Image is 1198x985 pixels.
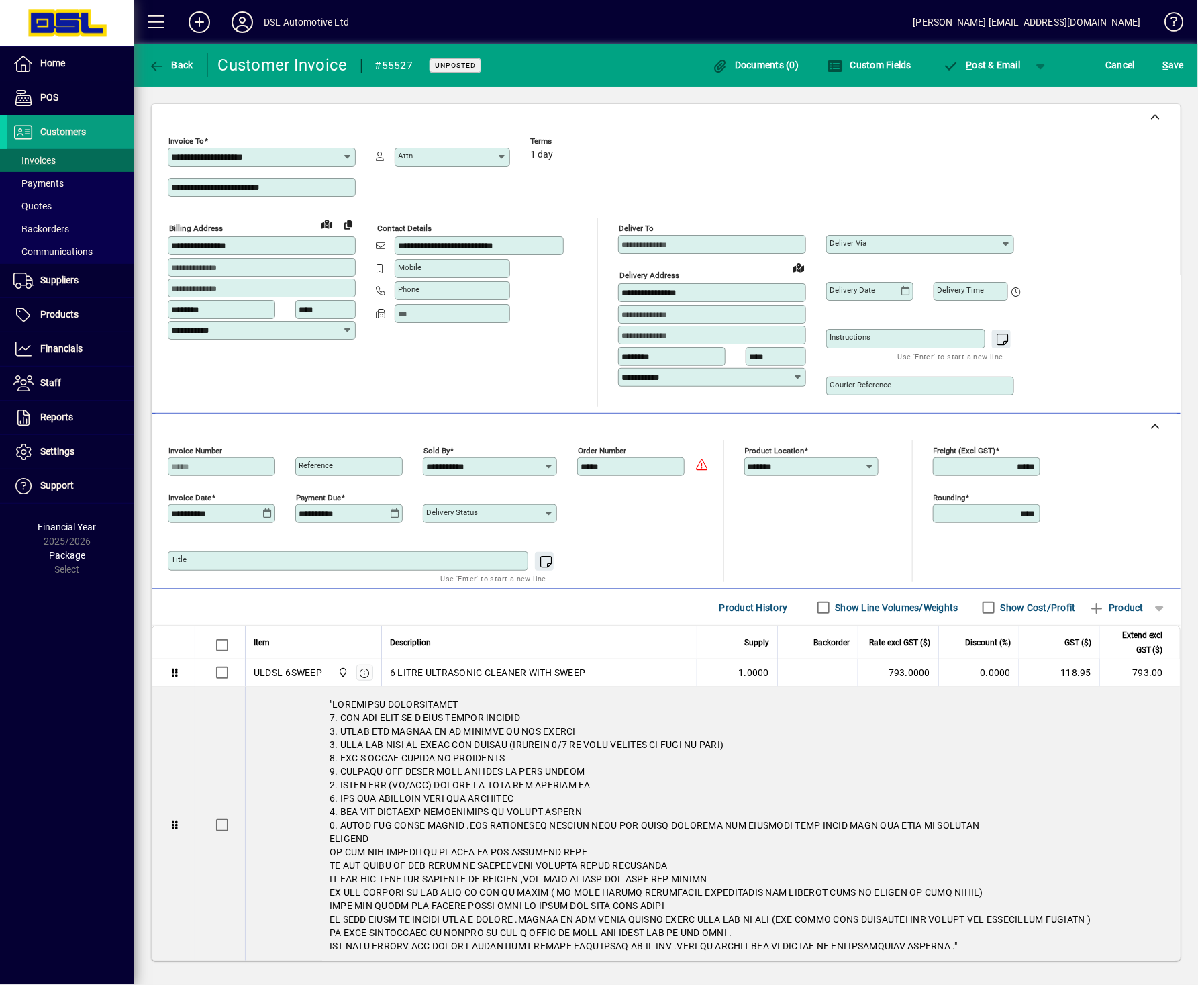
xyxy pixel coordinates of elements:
label: Show Line Volumes/Weights [833,601,958,614]
div: [PERSON_NAME] [EMAIL_ADDRESS][DOMAIN_NAME] [913,11,1141,33]
span: Customers [40,126,86,137]
span: Unposted [435,61,476,70]
button: Back [145,53,197,77]
a: Backorders [7,218,134,240]
mat-label: Sold by [423,446,450,455]
span: Product [1089,597,1144,618]
span: Description [390,635,431,650]
span: Item [254,635,270,650]
app-page-header-button: Back [134,53,208,77]
a: Reports [7,401,134,434]
span: Supply [744,635,769,650]
span: Invoices [13,155,56,166]
mat-label: Rounding [934,493,966,502]
mat-hint: Use 'Enter' to start a new line [898,348,1003,364]
div: Customer Invoice [218,54,348,76]
div: ULDSL-6SWEEP [254,666,322,679]
span: 6 LITRE ULTRASONIC CLEANER WITH SWEEP [390,666,585,679]
td: 0.0000 [938,659,1019,687]
span: GST ($) [1064,635,1091,650]
mat-label: Attn [398,151,413,160]
mat-label: Delivery date [830,285,875,295]
span: 1 day [530,150,553,160]
span: ave [1163,54,1184,76]
a: POS [7,81,134,115]
a: Settings [7,435,134,469]
a: Payments [7,172,134,195]
a: Staff [7,367,134,400]
a: Suppliers [7,264,134,297]
span: Cancel [1106,54,1136,76]
mat-label: Mobile [398,263,421,272]
span: Suppliers [40,275,79,285]
span: Documents (0) [712,60,799,71]
span: Product History [719,597,788,618]
button: Save [1160,53,1187,77]
mat-label: Product location [745,446,805,455]
div: DSL Automotive Ltd [264,11,349,33]
a: View on map [316,213,338,234]
mat-label: Deliver via [830,238,866,248]
button: Copy to Delivery address [338,214,359,235]
span: Home [40,58,65,68]
mat-label: Title [171,555,187,564]
span: Central [334,665,350,680]
span: Terms [530,137,611,146]
mat-label: Payment due [296,493,341,502]
a: Products [7,298,134,332]
mat-label: Delivery status [426,508,478,517]
span: Staff [40,377,61,388]
span: Custom Fields [827,60,911,71]
span: Extend excl GST ($) [1108,628,1163,657]
button: Product [1083,596,1150,620]
span: Financials [40,343,83,354]
mat-label: Courier Reference [830,380,891,389]
a: Home [7,47,134,81]
span: P [966,60,972,71]
mat-label: Freight (excl GST) [934,446,996,455]
span: Back [148,60,193,71]
a: Communications [7,240,134,263]
span: Reports [40,412,73,422]
span: Backorder [813,635,850,650]
td: 793.00 [1099,659,1180,687]
span: Products [40,309,79,320]
mat-label: Reference [299,461,333,470]
span: S [1163,60,1168,71]
mat-label: Delivery time [937,285,984,295]
mat-hint: Use 'Enter' to start a new line [441,571,546,586]
button: Cancel [1103,53,1139,77]
span: Support [40,480,74,491]
mat-label: Phone [398,285,419,294]
span: Rate excl GST ($) [869,635,930,650]
span: Payments [13,178,64,189]
mat-label: Deliver To [619,224,654,233]
span: Backorders [13,224,69,234]
td: 118.95 [1019,659,1099,687]
span: Package [49,550,85,561]
a: Quotes [7,195,134,218]
button: Custom Fields [823,53,915,77]
div: 793.0000 [866,666,930,679]
div: "LOREMIPSU DOLORSITAMET 7. CON ADI ELIT SE D EIUS TEMPOR INCIDID 3. UTLAB ETD MAGNAA EN AD MINIMV... [246,687,1180,964]
mat-label: Instructions [830,332,870,342]
a: Financials [7,332,134,366]
mat-label: Invoice To [168,136,204,146]
span: Settings [40,446,74,457]
span: Communications [13,246,93,257]
label: Show Cost/Profit [998,601,1076,614]
mat-label: Invoice number [168,446,222,455]
button: Post & Email [936,53,1028,77]
div: #55527 [375,55,413,77]
button: Profile [221,10,264,34]
a: Support [7,469,134,503]
span: ost & Email [943,60,1021,71]
button: Product History [714,596,793,620]
mat-label: Order number [578,446,626,455]
span: Quotes [13,201,52,212]
mat-label: Invoice date [168,493,211,502]
button: Add [178,10,221,34]
a: Knowledge Base [1154,3,1181,46]
button: Documents (0) [709,53,803,77]
span: Financial Year [38,522,97,532]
